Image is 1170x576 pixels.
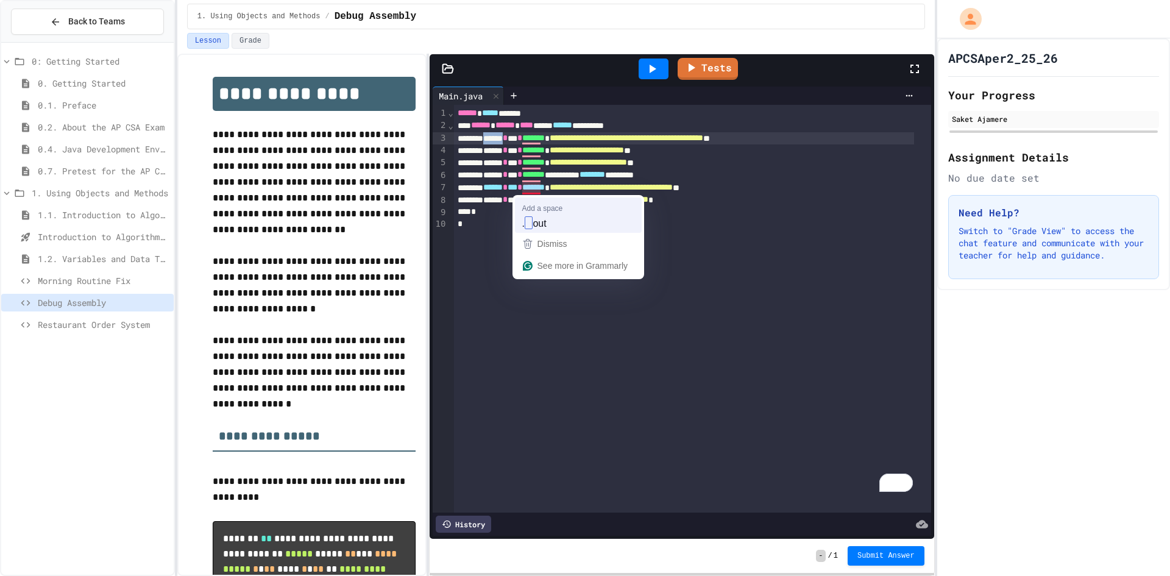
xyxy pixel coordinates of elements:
span: Fold line [447,121,453,130]
div: 1 [433,107,448,119]
span: 0.4. Java Development Environments [38,143,169,155]
span: 0. Getting Started [38,77,169,90]
span: 1. Using Objects and Methods [32,187,169,199]
div: Main.java [433,87,504,105]
span: 0.7. Pretest for the AP CSA Exam [38,165,169,177]
div: 2 [433,119,448,132]
div: To enrich screen reader interactions, please activate Accessibility in Grammarly extension settings [454,105,931,513]
span: 0.1. Preface [38,99,169,112]
span: Debug Assembly [335,9,416,24]
a: Tests [678,58,738,80]
div: 5 [433,157,448,169]
button: Lesson [187,33,229,49]
h2: Your Progress [948,87,1159,104]
div: Main.java [433,90,489,102]
div: 4 [433,144,448,157]
div: Saket Ajamere [952,113,1155,124]
span: 1.2. Variables and Data Types [38,252,169,265]
h2: Assignment Details [948,149,1159,166]
span: / [325,12,329,21]
span: 1 [834,551,838,561]
div: 3 [433,132,448,144]
div: No due date set [948,171,1159,185]
button: Submit Answer [848,546,924,566]
span: Introduction to Algorithms, Programming, and Compilers [38,230,169,243]
div: 7 [433,182,448,194]
span: Fold line [447,108,453,118]
div: My Account [947,5,985,33]
h3: Need Help? [959,205,1149,220]
div: 6 [433,169,448,182]
p: Switch to "Grade View" to access the chat feature and communicate with your teacher for help and ... [959,225,1149,261]
span: 1.1. Introduction to Algorithms, Programming, and Compilers [38,208,169,221]
span: - [816,550,825,562]
button: Back to Teams [11,9,164,35]
span: 0: Getting Started [32,55,169,68]
h1: APCSAper2_25_26 [948,49,1058,66]
span: Restaurant Order System [38,318,169,331]
span: Debug Assembly [38,296,169,309]
div: 10 [433,218,448,230]
div: 9 [433,207,448,219]
span: Submit Answer [857,551,915,561]
button: Grade [232,33,269,49]
span: 0.2. About the AP CSA Exam [38,121,169,133]
div: History [436,516,491,533]
span: Morning Routine Fix [38,274,169,287]
span: 1. Using Objects and Methods [197,12,321,21]
span: Back to Teams [68,15,125,28]
span: / [828,551,832,561]
div: 8 [433,194,448,207]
